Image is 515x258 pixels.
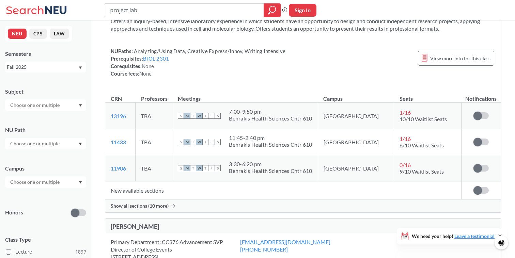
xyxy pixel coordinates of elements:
[400,116,447,122] span: 10/10 Waitlist Seats
[229,141,312,148] div: Behrakis Health Sciences Cntr 610
[5,88,86,95] div: Subject
[202,165,208,171] span: T
[400,135,411,142] span: 1 / 16
[105,199,501,212] div: Show all sections (10 more)
[184,139,190,145] span: M
[229,115,312,122] div: Behrakis Health Sciences Cntr 610
[400,168,444,175] span: 9/10 Waitlist Seats
[412,234,495,239] span: We need your help!
[208,165,215,171] span: F
[196,139,202,145] span: W
[5,165,86,172] div: Campus
[240,246,288,253] a: [PHONE_NUMBER]
[139,70,152,77] span: None
[196,113,202,119] span: W
[142,63,154,69] span: None
[178,113,184,119] span: S
[136,103,172,129] td: TBA
[318,155,394,181] td: [GEOGRAPHIC_DATA]
[7,101,64,109] input: Choose one or multiple
[400,162,411,168] span: 0 / 16
[184,165,190,171] span: M
[172,88,318,103] th: Meetings
[5,62,86,72] div: Fall 2025Dropdown arrow
[394,88,461,103] th: Seats
[5,138,86,149] div: Dropdown arrow
[190,139,196,145] span: T
[215,139,221,145] span: S
[454,233,495,239] a: Leave a testimonial
[136,88,172,103] th: Professors
[202,113,208,119] span: T
[264,3,281,17] div: magnifying glass
[289,4,316,17] button: Sign In
[111,17,496,32] section: Offers an inquiry-based, intensive laboratory experience in which students have an opportunity to...
[111,95,122,102] div: CRN
[111,47,285,77] div: NUPaths: Prerequisites: Corequisites: Course fees:
[136,129,172,155] td: TBA
[79,104,82,107] svg: Dropdown arrow
[400,142,444,148] span: 6/10 Waitlist Seats
[111,113,126,119] a: 13196
[202,139,208,145] span: T
[5,126,86,134] div: NU Path
[215,165,221,171] span: S
[143,55,169,62] a: BIOL 2301
[190,113,196,119] span: T
[229,161,312,167] div: 3:30 - 6:20 pm
[229,108,312,115] div: 7:00 - 9:50 pm
[430,54,490,63] span: View more info for this class
[190,165,196,171] span: T
[5,236,86,243] span: Class Type
[196,165,202,171] span: W
[240,239,330,245] a: [EMAIL_ADDRESS][DOMAIN_NAME]
[5,99,86,111] div: Dropdown arrow
[208,139,215,145] span: F
[8,29,27,39] button: NEU
[79,181,82,184] svg: Dropdown arrow
[5,50,86,58] div: Semesters
[215,113,221,119] span: S
[133,48,285,54] span: Analyzing/Using Data, Creative Express/Innov, Writing Intensive
[5,176,86,188] div: Dropdown arrow
[136,155,172,181] td: TBA
[400,109,411,116] span: 1 / 16
[318,103,394,129] td: [GEOGRAPHIC_DATA]
[178,165,184,171] span: S
[75,248,86,256] span: 1897
[79,66,82,69] svg: Dropdown arrow
[29,29,47,39] button: CPS
[111,139,126,145] a: 11433
[111,203,169,209] span: Show all sections (10 more)
[461,88,501,103] th: Notifications
[318,129,394,155] td: [GEOGRAPHIC_DATA]
[6,247,86,256] label: Lecture
[111,165,126,172] a: 11906
[5,209,23,216] p: Honors
[268,5,276,15] svg: magnifying glass
[79,143,82,145] svg: Dropdown arrow
[105,181,461,199] td: New available sections
[229,167,312,174] div: Behrakis Health Sciences Cntr 610
[208,113,215,119] span: F
[109,4,259,16] input: Class, professor, course number, "phrase"
[7,63,78,71] div: Fall 2025
[7,140,64,148] input: Choose one or multiple
[184,113,190,119] span: M
[229,134,312,141] div: 11:45 - 2:40 pm
[7,178,64,186] input: Choose one or multiple
[50,29,69,39] button: LAW
[318,88,394,103] th: Campus
[111,223,303,230] div: [PERSON_NAME]
[178,139,184,145] span: S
